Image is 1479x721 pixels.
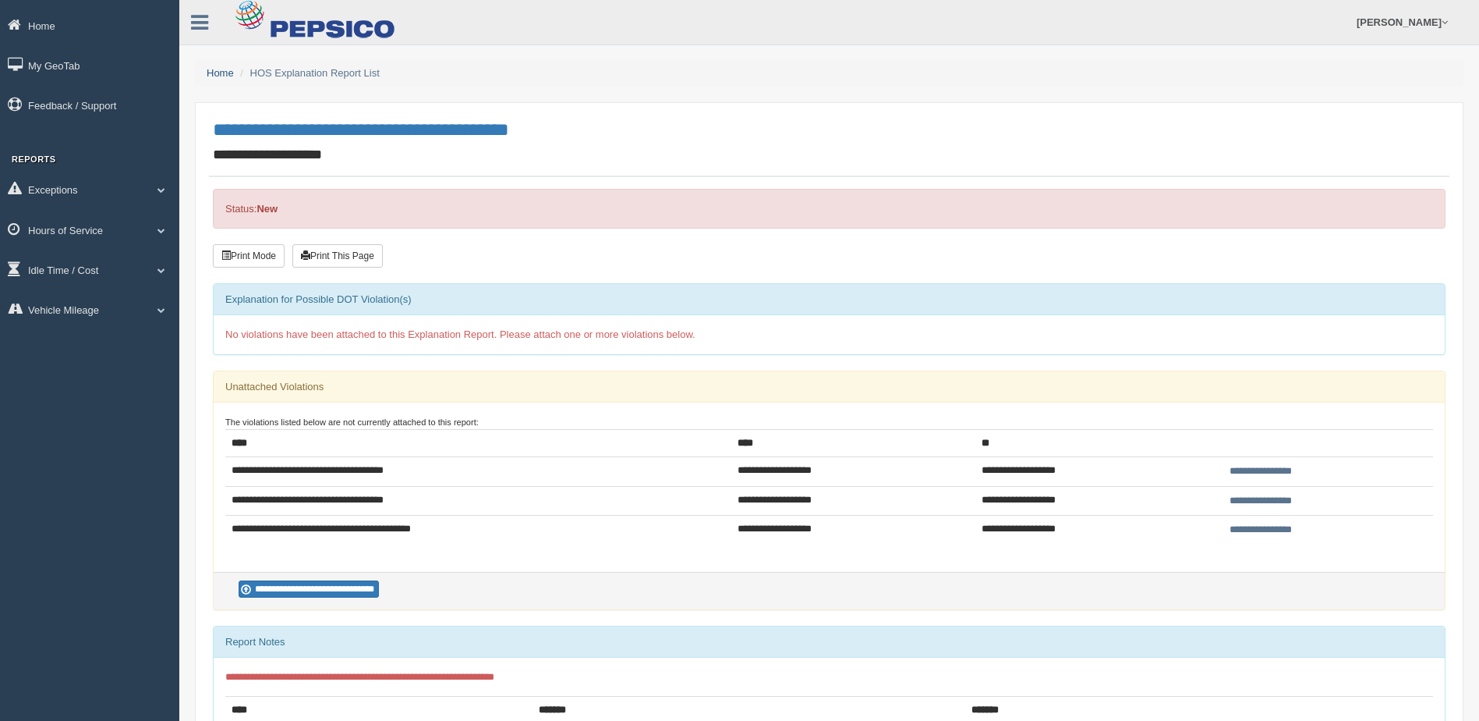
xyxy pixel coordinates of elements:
div: Report Notes [214,627,1445,658]
span: No violations have been attached to this Explanation Report. Please attach one or more violations... [225,329,695,340]
strong: New [257,203,278,215]
div: Explanation for Possible DOT Violation(s) [214,284,1445,315]
small: The violations listed below are not currently attached to this report: [225,417,479,427]
div: Unattached Violations [214,371,1445,403]
div: Status: [213,189,1445,229]
button: Print Mode [213,244,285,268]
a: Home [207,67,234,79]
button: Print This Page [292,244,383,268]
a: HOS Explanation Report List [250,67,380,79]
